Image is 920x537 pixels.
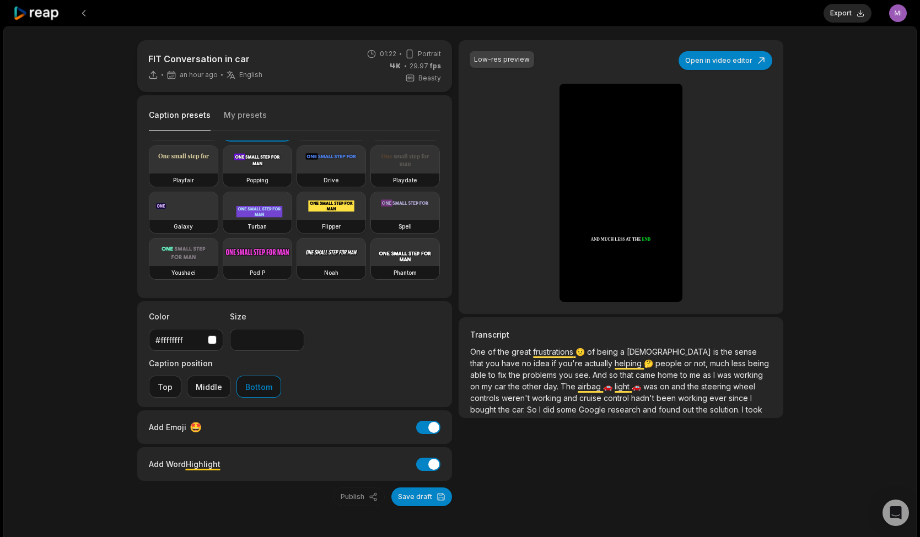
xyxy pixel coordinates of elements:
span: sense [735,347,757,356]
button: Bottom [236,376,281,398]
h3: Phantom [394,268,417,277]
span: solution. [710,405,742,414]
span: The [561,382,578,391]
div: Add Word [149,457,220,471]
span: end [642,237,651,243]
span: the [509,370,523,379]
span: of [488,347,498,356]
span: 29.97 [410,61,441,71]
span: working [678,393,709,403]
span: me [690,370,703,379]
span: other [522,382,544,391]
button: Middle [187,376,231,398]
span: no [522,359,534,368]
button: #ffffffff [149,329,223,351]
h3: Playfair [173,176,194,185]
span: car [494,382,508,391]
span: I [750,393,752,403]
span: have [502,359,522,368]
span: was [717,370,734,379]
h3: Drive [324,176,338,185]
span: if [552,359,558,368]
button: Save draft [391,487,452,506]
span: I [713,370,717,379]
span: that [620,370,636,379]
span: you [559,370,575,379]
span: 01:22 [380,49,396,59]
h3: Noah [324,268,338,277]
span: the [687,382,701,391]
span: that [470,359,486,368]
button: Publish [333,487,385,506]
span: the [508,382,522,391]
span: able [470,370,488,379]
span: see. [575,370,593,379]
span: 🤩 [190,420,202,435]
span: you [486,359,502,368]
span: Add Emoji [149,421,186,433]
span: my [482,382,494,391]
span: ever [709,393,729,403]
button: Caption presets [149,110,211,131]
button: My presets [224,110,267,131]
span: control [604,393,631,403]
span: home [658,370,680,379]
span: less [615,237,625,243]
span: bought [470,405,498,414]
span: weren't [502,393,532,403]
span: fps [430,62,441,70]
h3: Turban [248,222,267,231]
div: #ffffffff [155,334,203,346]
span: idea [534,359,552,368]
label: Size [230,311,304,322]
span: at [626,237,632,243]
span: fix [498,370,509,379]
span: to [488,370,498,379]
span: controls [470,393,502,403]
span: the [498,347,512,356]
span: So [527,405,539,414]
span: less [731,359,748,368]
span: is [713,347,721,356]
span: cruise [579,393,604,403]
span: the [632,237,641,243]
span: on [660,382,671,391]
h3: Spell [399,222,412,231]
span: people [655,359,684,368]
span: so [609,370,620,379]
span: and [643,405,659,414]
span: some [557,405,579,414]
div: Low-res preview [474,55,530,64]
span: hadn't [631,393,657,403]
span: One [470,347,488,356]
p: FIT Conversation in car [148,52,262,66]
span: Highlight [186,459,220,469]
span: much [710,359,731,368]
span: being [597,347,620,356]
span: as [703,370,713,379]
span: airbag [578,382,603,391]
span: Google [579,405,608,414]
h3: Youshaei [171,268,196,277]
span: not, [694,359,710,368]
span: much [601,237,614,243]
h3: Flipper [322,222,341,231]
span: been [657,393,678,403]
span: research [608,405,643,414]
span: actually [585,359,615,368]
span: English [239,70,262,79]
span: I [539,405,543,414]
span: the [721,347,735,356]
span: being [748,359,769,368]
span: [DEMOGRAPHIC_DATA] [627,347,713,356]
label: Caption position [149,357,281,369]
span: came [636,370,658,379]
h3: Pod P [250,268,265,277]
span: since [729,393,750,403]
span: day. [544,382,561,391]
span: light [615,382,632,391]
span: car. [512,405,527,414]
span: the [498,405,512,414]
button: Open in video editor [679,51,772,70]
span: the [696,405,710,414]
